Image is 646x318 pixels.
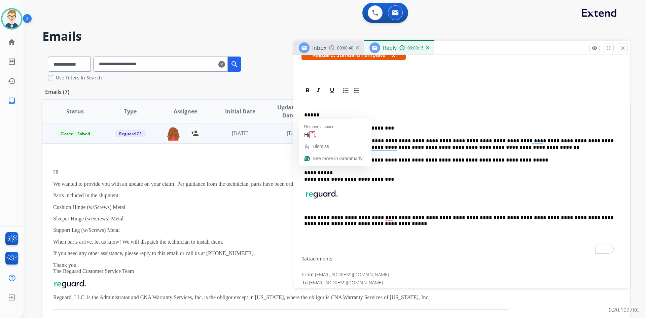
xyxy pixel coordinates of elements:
[53,181,509,187] p: We wanted to provide you with an update on your claim! Per guidance from the technician, parts ha...
[191,129,199,137] mat-icon: person_add
[124,107,137,115] span: Type
[56,74,102,81] label: Use Filters In Search
[301,255,304,262] span: 0
[301,97,622,257] div: To enrich screen reader interactions, please activate Accessibility in Grammarly extension settings
[53,250,509,256] p: If you need any other assistance, please reply to this email or call us at [PHONE_NUMBER].
[53,227,509,233] p: Support Leg (w/Screws) Metal
[8,58,16,66] mat-icon: list_alt
[620,45,626,51] mat-icon: close
[42,30,630,43] h2: Emails
[312,44,326,51] span: Inbox
[174,107,197,115] span: Assignee
[8,97,16,105] mat-icon: inbox
[314,287,360,294] span: [DATE] 07:17 AM MDT
[57,130,94,137] span: Closed – Solved
[167,127,180,141] img: agent-avatar
[230,60,239,68] mat-icon: search
[341,85,351,96] div: Ordered List
[42,88,72,96] p: Emails (7)
[115,130,146,137] span: Reguard CS
[53,192,509,199] p: Parts included in the shipment:
[352,85,362,96] div: Bullet List
[53,216,509,222] p: Sleeper Hinge (w/Screws) Metal
[407,45,424,51] span: 00:00:15
[53,239,509,245] p: When parts arrive, let us know! We will dispatch the technician to install them.
[8,38,16,46] mat-icon: home
[591,45,598,51] mat-icon: remove_red_eye
[302,287,621,294] div: Date:
[8,77,16,85] mat-icon: history
[274,103,304,119] span: Updated Date
[53,169,509,175] p: Hi
[301,255,332,262] div: attachments
[302,85,313,96] div: Bold
[309,279,383,286] span: [EMAIL_ADDRESS][DOMAIN_NAME]
[53,262,509,275] p: Thank you, The Reguard Customer Service Team
[53,294,509,301] p: Reguard, LLC. is the Administrator and CNA Warranty Services, Inc. is the obligor except in [US_S...
[232,130,249,137] span: [DATE]
[337,45,353,51] span: 00:00:40
[218,60,225,68] mat-icon: clear
[327,85,337,96] div: Underline
[53,280,87,289] img: Reguard+Logotype+Color_WBG_S.png
[2,9,21,28] img: avatar
[315,271,389,278] span: [EMAIL_ADDRESS][DOMAIN_NAME]
[383,44,397,51] span: Reply
[609,306,639,314] p: 0.20.1027RC
[302,271,621,278] div: From:
[66,107,84,115] span: Status
[313,85,323,96] div: Italic
[53,204,509,210] p: Cushion Hinge (w/Screws) Metal
[606,45,612,51] mat-icon: fullscreen
[287,130,304,137] span: [DATE]
[225,107,255,115] span: Initial Date
[302,279,621,286] div: To:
